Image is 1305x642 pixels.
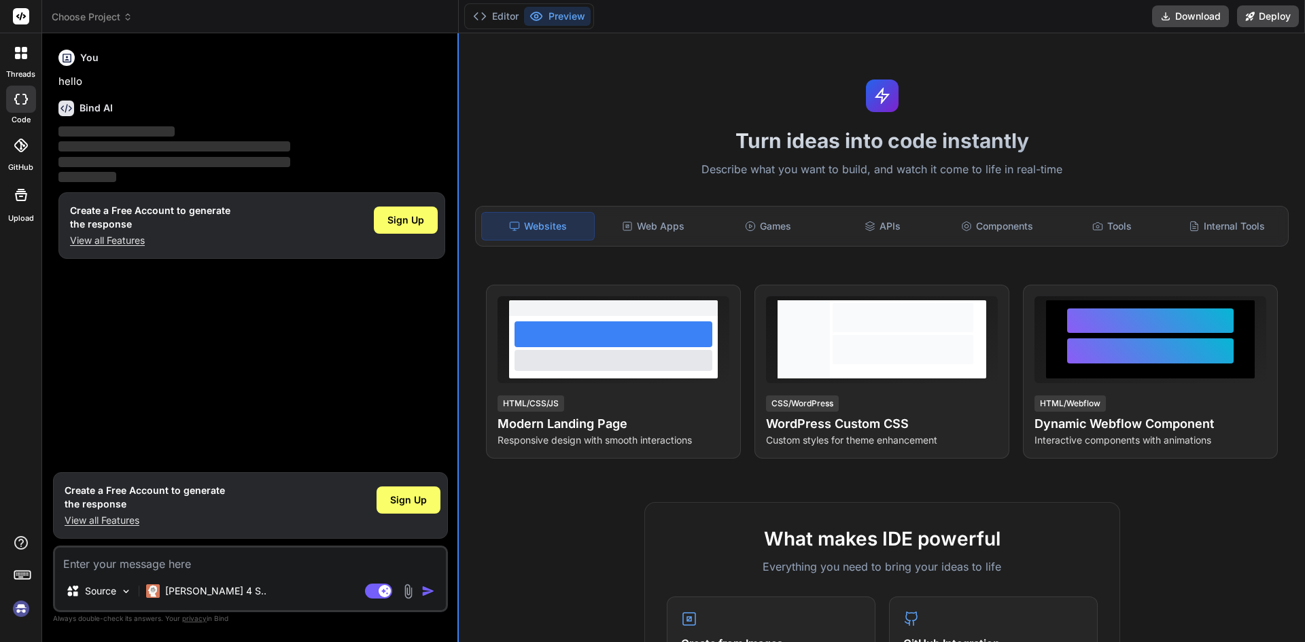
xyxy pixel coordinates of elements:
[1034,395,1106,412] div: HTML/Webflow
[182,614,207,622] span: privacy
[65,484,225,511] h1: Create a Free Account to generate the response
[58,74,445,90] p: hello
[1237,5,1299,27] button: Deploy
[597,212,710,240] div: Web Apps
[6,69,35,80] label: threads
[58,126,175,137] span: ‌
[766,395,839,412] div: CSS/WordPress
[467,161,1297,179] p: Describe what you want to build, and watch it come to life in real-time
[1056,212,1168,240] div: Tools
[1170,212,1283,240] div: Internal Tools
[165,584,266,598] p: [PERSON_NAME] 4 S..
[12,114,31,126] label: code
[146,584,160,598] img: Claude 4 Sonnet
[80,51,99,65] h6: You
[467,128,1297,153] h1: Turn ideas into code instantly
[421,584,435,598] img: icon
[70,234,230,247] p: View all Features
[53,612,448,625] p: Always double-check its answers. Your in Bind
[468,7,524,26] button: Editor
[52,10,133,24] span: Choose Project
[481,212,595,240] div: Websites
[667,558,1098,575] p: Everything you need to bring your ideas to life
[85,584,116,598] p: Source
[10,597,33,620] img: signin
[498,395,564,412] div: HTML/CSS/JS
[498,414,729,433] h4: Modern Landing Page
[70,204,230,231] h1: Create a Free Account to generate the response
[65,514,225,527] p: View all Features
[766,433,998,447] p: Custom styles for theme enhancement
[826,212,939,240] div: APIs
[8,162,33,173] label: GitHub
[120,586,132,597] img: Pick Models
[58,141,290,151] span: ‌
[1034,414,1266,433] h4: Dynamic Webflow Component
[524,7,591,26] button: Preview
[712,212,824,240] div: Games
[80,101,113,115] h6: Bind AI
[387,213,424,227] span: Sign Up
[1152,5,1229,27] button: Download
[498,433,729,447] p: Responsive design with smooth interactions
[58,157,290,167] span: ‌
[941,212,1054,240] div: Components
[400,584,416,599] img: attachment
[8,213,34,224] label: Upload
[58,172,116,182] span: ‌
[390,493,427,507] span: Sign Up
[766,414,998,433] h4: WordPress Custom CSS
[1034,433,1266,447] p: Interactive components with animations
[667,524,1098,553] h2: What makes IDE powerful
